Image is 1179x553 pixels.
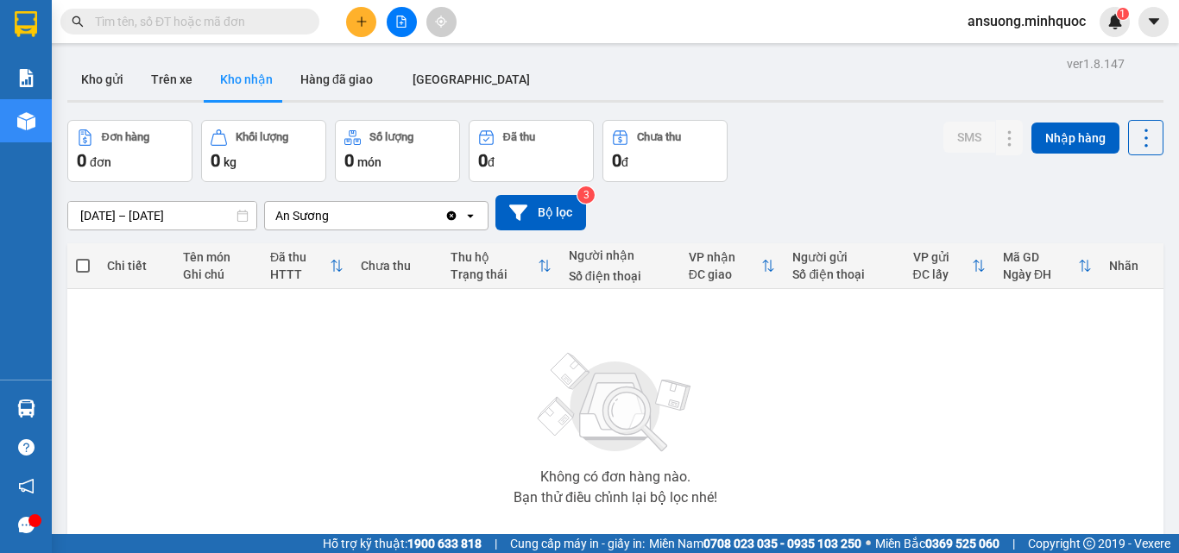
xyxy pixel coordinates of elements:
div: Chưa thu [637,131,681,143]
div: Đơn hàng [102,131,149,143]
span: | [1012,534,1015,553]
span: copyright [1083,537,1095,550]
div: Tên món [183,250,252,264]
span: Miền Nam [649,534,861,553]
span: Cung cấp máy in - giấy in: [510,534,645,553]
span: kg [224,155,236,169]
button: Nhập hàng [1031,123,1119,154]
span: 0 [211,150,220,171]
div: Nhãn [1109,259,1154,273]
div: Thu hộ [451,250,538,264]
svg: open [463,209,477,223]
span: plus [356,16,368,28]
div: Đã thu [503,131,535,143]
div: Bạn thử điều chỉnh lại bộ lọc nhé! [514,491,717,505]
div: Số điện thoại [569,269,671,283]
span: search [72,16,84,28]
th: Toggle SortBy [262,243,352,289]
div: Không có đơn hàng nào. [540,470,690,484]
div: VP gửi [913,250,973,264]
sup: 1 [1117,8,1129,20]
span: Miền Bắc [875,534,999,553]
div: Số điện thoại [792,267,895,281]
div: Khối lượng [236,131,288,143]
span: ⚪️ [866,540,871,547]
span: 0 [77,150,86,171]
div: An Sương [275,207,329,224]
div: Ghi chú [183,267,252,281]
div: Đã thu [270,250,330,264]
button: Kho gửi [67,59,137,100]
span: | [495,534,497,553]
img: solution-icon [17,69,35,87]
span: món [357,155,381,169]
strong: 1900 633 818 [407,537,482,550]
div: Mã GD [1003,250,1078,264]
span: Hỗ trợ kỹ thuật: [323,534,482,553]
button: Khối lượng0kg [201,120,326,182]
div: Trạng thái [451,267,538,281]
div: ver 1.8.147 [1067,54,1125,73]
sup: 3 [577,186,595,204]
button: file-add [387,7,417,37]
button: Số lượng0món [335,120,460,182]
span: file-add [395,16,407,28]
svg: Clear value [444,209,458,223]
div: HTTT [270,267,330,281]
span: đ [621,155,628,169]
span: 1 [1119,8,1125,20]
img: icon-new-feature [1107,14,1123,29]
span: question-circle [18,439,35,456]
img: warehouse-icon [17,112,35,130]
button: Đã thu0đ [469,120,594,182]
button: caret-down [1138,7,1169,37]
span: 0 [612,150,621,171]
div: Chưa thu [361,259,434,273]
button: Kho nhận [206,59,287,100]
img: logo-vxr [15,11,37,37]
div: Người gửi [792,250,895,264]
button: Bộ lọc [495,195,586,230]
span: đ [488,155,495,169]
div: ĐC lấy [913,267,973,281]
button: SMS [943,122,995,153]
button: aim [426,7,457,37]
span: notification [18,478,35,494]
th: Toggle SortBy [905,243,995,289]
span: ansuong.minhquoc [954,10,1100,32]
span: 0 [478,150,488,171]
div: Số lượng [369,131,413,143]
span: đơn [90,155,111,169]
th: Toggle SortBy [680,243,785,289]
button: plus [346,7,376,37]
th: Toggle SortBy [994,243,1100,289]
div: Ngày ĐH [1003,267,1078,281]
div: Người nhận [569,248,671,262]
button: Đơn hàng0đơn [67,120,192,182]
span: caret-down [1146,14,1162,29]
img: warehouse-icon [17,399,35,418]
strong: 0708 023 035 - 0935 103 250 [703,537,861,550]
div: ĐC giao [689,267,762,281]
div: VP nhận [689,250,762,264]
strong: 0369 525 060 [925,537,999,550]
span: aim [435,16,447,28]
span: 0 [344,150,354,171]
input: Select a date range. [68,202,256,229]
input: Tìm tên, số ĐT hoặc mã đơn [95,12,299,31]
button: Hàng đã giao [287,59,387,100]
div: Chi tiết [107,259,166,273]
span: message [18,517,35,533]
img: svg+xml;base64,PHN2ZyBjbGFzcz0ibGlzdC1wbHVnX19zdmciIHhtbG5zPSJodHRwOi8vd3d3LnczLm9yZy8yMDAwL3N2Zy... [529,342,702,463]
button: Chưa thu0đ [602,120,728,182]
button: Trên xe [137,59,206,100]
span: [GEOGRAPHIC_DATA] [413,72,530,86]
input: Selected An Sương. [331,207,332,224]
th: Toggle SortBy [442,243,560,289]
